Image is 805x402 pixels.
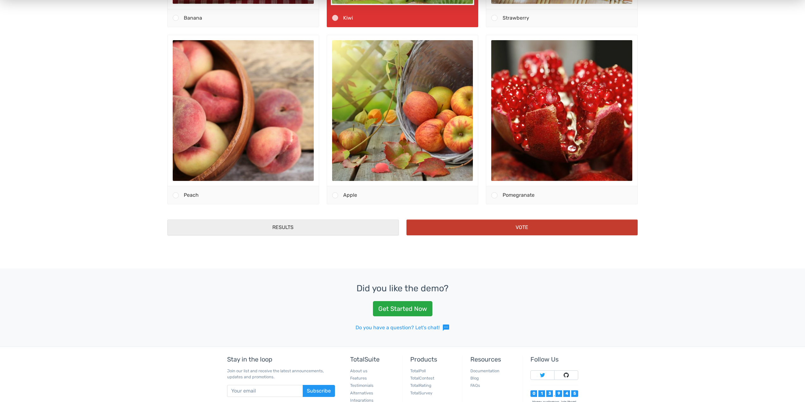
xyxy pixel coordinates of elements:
a: Blog [470,376,479,380]
p: Join our list and receive the latest announcements, updates and promotions. [227,368,335,380]
div: 4 [563,390,570,397]
span: Kiwi [343,185,353,191]
a: TotalContest [410,376,434,380]
div: 1 [538,390,545,397]
h3: Did you like the demo? [15,284,790,294]
h5: Stay in the loop [227,356,335,363]
img: fruit-3246127_1920-500x500.jpg [332,33,473,174]
span: Peach [184,362,199,368]
a: Features [350,376,367,380]
div: 9 [555,390,562,397]
img: pomegranate-196800_1920-500x500.jpg [491,211,632,352]
a: Alternatives [350,391,373,395]
img: Follow TotalSuite on Github [564,373,569,378]
div: 3 [546,390,553,397]
a: TotalSurvey [410,391,432,395]
input: Your email [227,385,303,397]
h5: Resources [470,356,518,363]
div: 0 [530,390,537,397]
h5: TotalSuite [350,356,398,363]
a: Testimonials [350,383,374,388]
span: sms [442,324,450,331]
img: apple-1776744_1920-500x500.jpg [332,211,473,352]
img: peach-3314679_1920-500x500.jpg [173,211,314,352]
span: Strawberry [503,185,529,191]
a: Documentation [470,368,499,373]
p: Your favorite fruit? [167,13,638,20]
a: TotalRating [410,383,431,388]
div: 5 [571,390,578,397]
div: , [553,393,555,397]
a: TotalPoll [410,368,426,373]
button: Subscribe [303,385,335,397]
h5: Follow Us [530,356,578,363]
span: Apple [343,362,357,368]
img: cereal-898073_1920-500x500.jpg [173,33,314,174]
img: Follow TotalSuite on Twitter [540,373,545,378]
a: Get Started Now [373,301,432,316]
span: Pomegranate [503,362,535,368]
img: strawberry-1180048_1920-500x500.jpg [491,33,632,174]
a: FAQs [470,383,480,388]
span: Banana [184,185,202,191]
a: About us [350,368,368,373]
a: Do you have a question? Let's chat!sms [356,324,450,331]
h5: Products [410,356,458,363]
